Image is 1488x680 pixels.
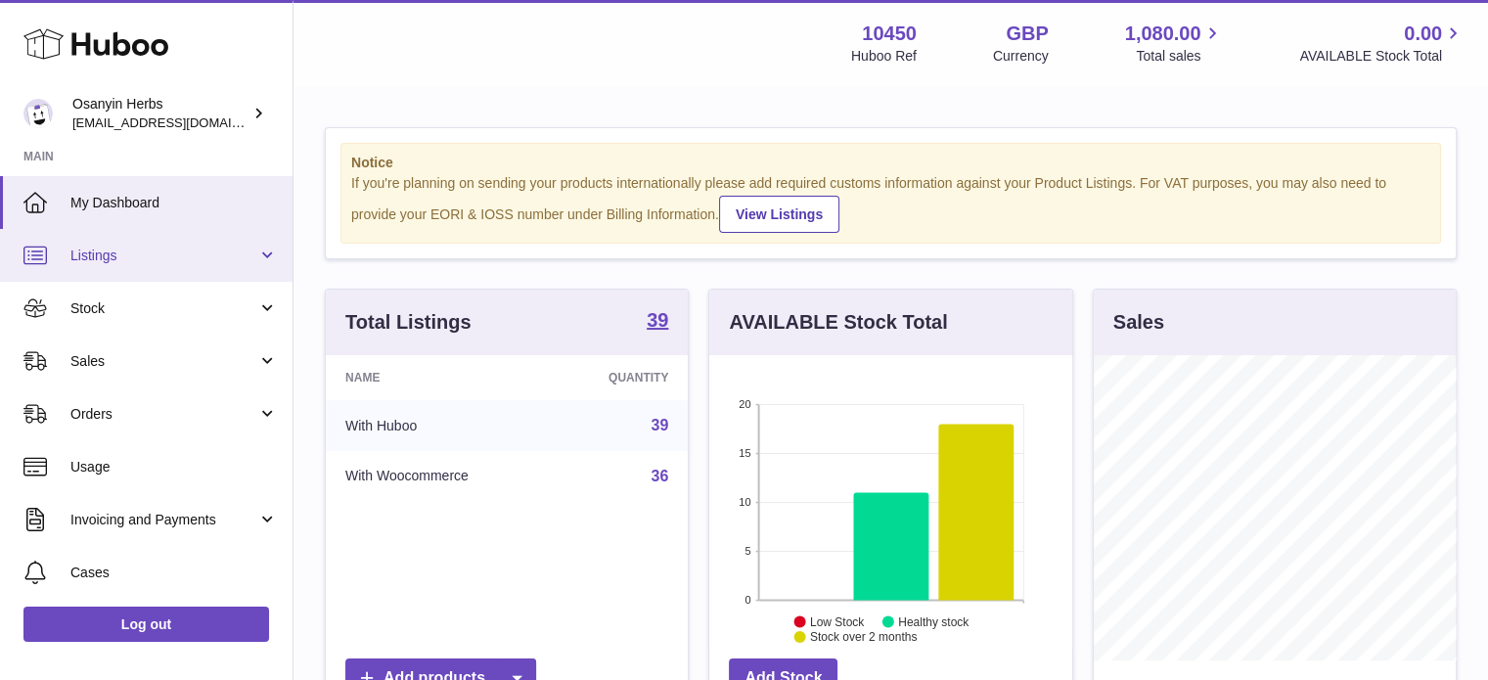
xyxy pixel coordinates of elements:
[326,400,551,451] td: With Huboo
[326,451,551,502] td: With Woocommerce
[1404,21,1442,47] span: 0.00
[72,114,288,130] span: [EMAIL_ADDRESS][DOMAIN_NAME]
[70,405,257,424] span: Orders
[652,468,669,484] a: 36
[70,564,278,582] span: Cases
[740,447,751,459] text: 15
[993,47,1049,66] div: Currency
[345,309,472,336] h3: Total Listings
[23,99,53,128] img: internalAdmin-10450@internal.huboo.com
[810,630,917,644] text: Stock over 2 months
[719,196,839,233] a: View Listings
[862,21,917,47] strong: 10450
[647,310,668,330] strong: 39
[1299,47,1465,66] span: AVAILABLE Stock Total
[1136,47,1223,66] span: Total sales
[745,594,751,606] text: 0
[23,607,269,642] a: Log out
[740,398,751,410] text: 20
[1125,21,1224,66] a: 1,080.00 Total sales
[326,355,551,400] th: Name
[652,417,669,433] a: 39
[1125,21,1201,47] span: 1,080.00
[851,47,917,66] div: Huboo Ref
[898,614,969,628] text: Healthy stock
[70,511,257,529] span: Invoicing and Payments
[351,154,1430,172] strong: Notice
[745,545,751,557] text: 5
[70,458,278,476] span: Usage
[551,355,689,400] th: Quantity
[740,496,751,508] text: 10
[1299,21,1465,66] a: 0.00 AVAILABLE Stock Total
[810,614,865,628] text: Low Stock
[1113,309,1164,336] h3: Sales
[70,194,278,212] span: My Dashboard
[647,310,668,334] a: 39
[351,174,1430,233] div: If you're planning on sending your products internationally please add required customs informati...
[70,352,257,371] span: Sales
[70,299,257,318] span: Stock
[1006,21,1048,47] strong: GBP
[70,247,257,265] span: Listings
[72,95,248,132] div: Osanyin Herbs
[729,309,947,336] h3: AVAILABLE Stock Total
